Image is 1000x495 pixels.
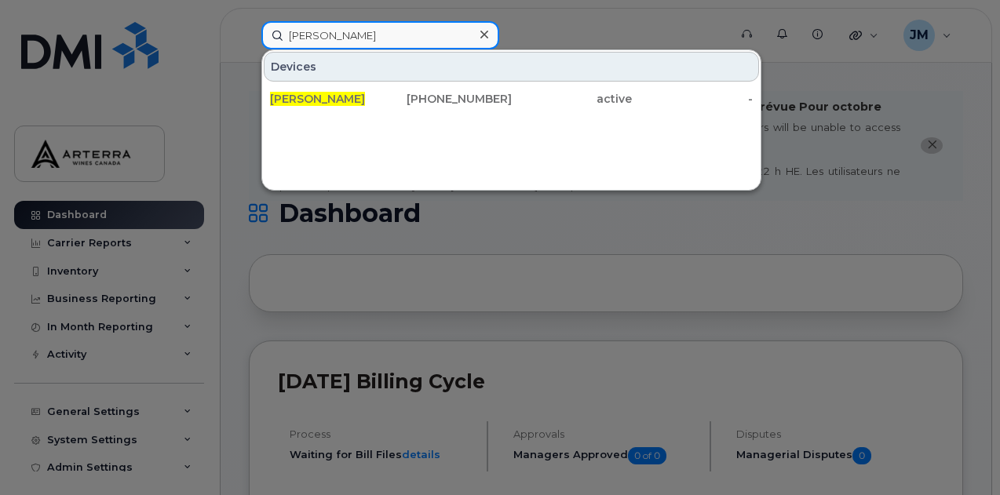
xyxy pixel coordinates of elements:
div: - [632,91,753,107]
div: Devices [264,52,759,82]
span: [PERSON_NAME] [270,92,365,106]
div: active [512,91,633,107]
a: [PERSON_NAME][PHONE_NUMBER]active- [264,85,759,113]
div: [PHONE_NUMBER] [391,91,512,107]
